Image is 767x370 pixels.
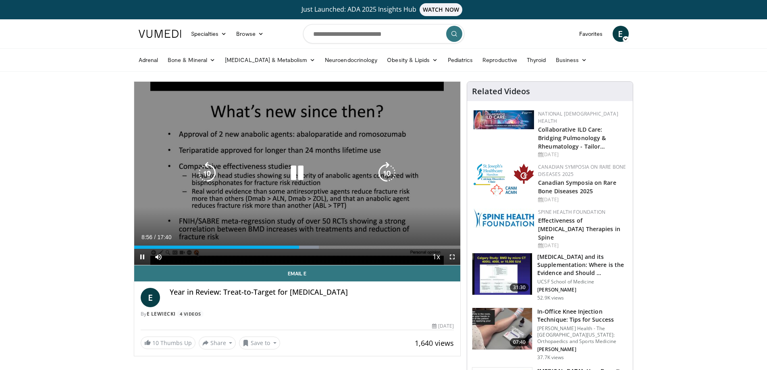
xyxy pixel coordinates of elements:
a: E [141,288,160,307]
span: 10 [152,339,159,347]
a: 4 Videos [177,310,204,317]
a: Thyroid [522,52,551,68]
span: 31:30 [510,283,529,291]
a: Email E [134,265,461,281]
button: Save to [239,337,280,349]
button: Pause [134,249,150,265]
a: Favorites [574,26,608,42]
a: Obesity & Lipids [382,52,443,68]
img: VuMedi Logo [139,30,181,38]
div: [DATE] [538,242,626,249]
a: Neuroendocrinology [320,52,382,68]
div: [DATE] [538,151,626,158]
video-js: Video Player [134,82,461,265]
span: 07:40 [510,338,529,346]
h4: Related Videos [472,87,530,96]
p: [PERSON_NAME] [537,346,628,353]
button: Share [199,337,236,349]
a: Adrenal [134,52,163,68]
a: 07:40 In-Office Knee Injection Technique: Tips for Success [PERSON_NAME] Health - The [GEOGRAPHIC... [472,308,628,361]
a: [MEDICAL_DATA] & Metabolism [220,52,320,68]
img: 57d53db2-a1b3-4664-83ec-6a5e32e5a601.png.150x105_q85_autocrop_double_scale_upscale_version-0.2.jpg [474,209,534,228]
input: Search topics, interventions [303,24,464,43]
img: 59b7dea3-8883-45d6-a110-d30c6cb0f321.png.150x105_q85_autocrop_double_scale_upscale_version-0.2.png [474,163,534,196]
button: Mute [150,249,166,265]
a: Canadian Symposia on Rare Bone Diseases 2025 [538,163,626,178]
a: Business [551,52,592,68]
button: Playback Rate [428,249,444,265]
p: [PERSON_NAME] Health - The [GEOGRAPHIC_DATA][US_STATE]: Orthopaedics and Sports Medicine [537,325,628,345]
p: [PERSON_NAME] [537,287,628,293]
h3: [MEDICAL_DATA] and its Supplementation: Where is the Evidence and Should … [537,253,628,277]
p: 52.9K views [537,295,564,301]
div: [DATE] [538,196,626,203]
span: 1,640 views [415,338,454,348]
img: 7e341e47-e122-4d5e-9c74-d0a8aaff5d49.jpg.150x105_q85_autocrop_double_scale_upscale_version-0.2.jpg [474,110,534,129]
a: Just Launched: ADA 2025 Insights HubWATCH NOW [140,3,628,16]
a: 31:30 [MEDICAL_DATA] and its Supplementation: Where is the Evidence and Should … UCSF School of M... [472,253,628,301]
h4: Year in Review: Treat-to-Target for [MEDICAL_DATA] [170,288,454,297]
img: 4bb25b40-905e-443e-8e37-83f056f6e86e.150x105_q85_crop-smart_upscale.jpg [472,253,532,295]
a: 10 Thumbs Up [141,337,195,349]
a: Collaborative ILD Care: Bridging Pulmonology & Rheumatology - Tailor… [538,126,606,150]
button: Fullscreen [444,249,460,265]
div: [DATE] [432,322,454,330]
a: E [613,26,629,42]
span: WATCH NOW [420,3,462,16]
span: 17:40 [157,234,171,240]
a: Browse [231,26,268,42]
a: Pediatrics [443,52,478,68]
a: National [DEMOGRAPHIC_DATA] Health [538,110,618,124]
div: Progress Bar [134,246,461,249]
a: Reproductive [478,52,522,68]
img: 9b54ede4-9724-435c-a780-8950048db540.150x105_q85_crop-smart_upscale.jpg [472,308,532,350]
a: Spine Health Foundation [538,209,605,215]
span: / [154,234,156,240]
a: Specialties [186,26,232,42]
a: Effectiveness of [MEDICAL_DATA] Therapies in Spine [538,217,620,241]
a: E Lewiecki [147,310,176,317]
a: Bone & Mineral [163,52,220,68]
span: 8:56 [141,234,152,240]
p: 37.7K views [537,354,564,361]
a: Canadian Symposia on Rare Bone Diseases 2025 [538,179,616,195]
div: By [141,310,454,318]
p: UCSF School of Medicine [537,279,628,285]
h3: In-Office Knee Injection Technique: Tips for Success [537,308,628,324]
